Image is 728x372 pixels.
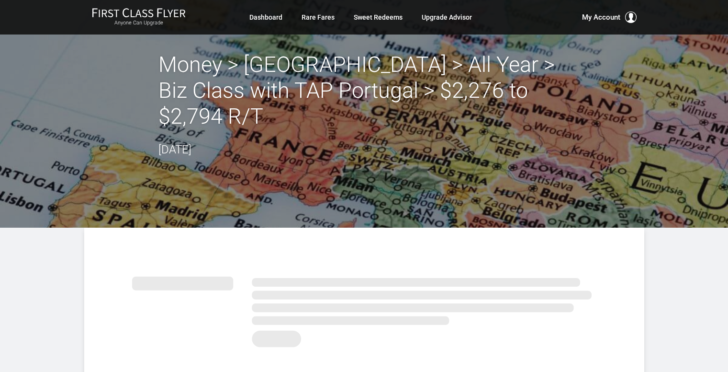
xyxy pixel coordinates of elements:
h2: Money > [GEOGRAPHIC_DATA] > All Year > Biz Class with TAP Portugal > $2,276 to $2,794 R/T [158,52,570,129]
a: Dashboard [249,9,282,26]
button: My Account [582,12,637,23]
a: Sweet Redeems [354,9,403,26]
time: [DATE] [158,143,191,156]
span: My Account [582,12,620,23]
a: Upgrade Advisor [422,9,472,26]
a: Rare Fares [302,9,335,26]
a: First Class FlyerAnyone Can Upgrade [92,8,186,27]
img: First Class Flyer [92,8,186,18]
small: Anyone Can Upgrade [92,20,186,26]
img: summary.svg [132,266,596,353]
